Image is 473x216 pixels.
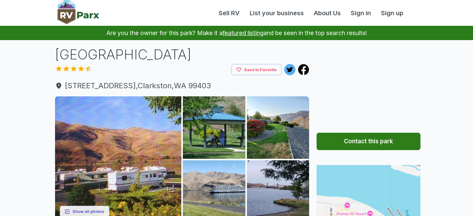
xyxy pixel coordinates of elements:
a: Sign up [376,8,408,18]
a: featured listing [223,29,263,37]
a: [STREET_ADDRESS],Clarkston,WA 99403 [55,80,309,91]
button: Contact this park [317,133,420,150]
h1: [GEOGRAPHIC_DATA] [55,45,309,64]
a: About Us [309,8,346,18]
iframe: Advertisement [317,45,420,123]
button: Save to Favorite [231,64,282,76]
img: AAcXr8rkOlPu4q16yCZLuIZhRX_ja2cDyyAIokLcH-gyN7OSn1twqG94t4Ix3l5aFp9smvxB3xCUH3nOdzxHB012qajWYNDko... [247,96,309,159]
a: List your business [245,8,309,18]
p: Are you the owner for this park? Make it a and be seen in the top search results! [7,26,466,40]
a: Sign in [346,8,376,18]
img: AAcXr8oP73WBod03FF1Ui01lNAY3hFqxWQALdQk_XjvFHv0sfovoiPRCVCEdTe0lJ_R6NdALowtkzV8SzMOr275169mK8SwkE... [183,96,245,159]
a: Sell RV [214,8,245,18]
span: [STREET_ADDRESS] , Clarkston , WA 99403 [55,80,309,91]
